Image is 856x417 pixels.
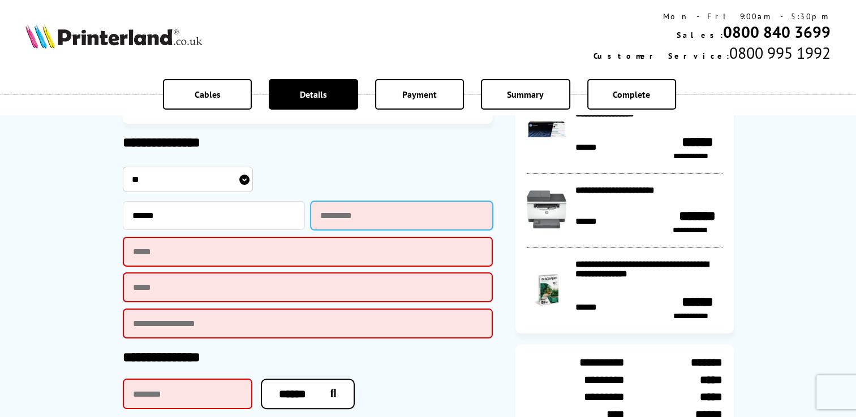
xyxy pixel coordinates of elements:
[25,24,202,49] img: Printerland Logo
[402,89,437,100] span: Payment
[723,21,831,42] a: 0800 840 3699
[195,89,221,100] span: Cables
[613,89,650,100] span: Complete
[593,11,831,21] div: Mon - Fri 9:00am - 5:30pm
[300,89,327,100] span: Details
[677,30,723,40] span: Sales:
[593,51,729,61] span: Customer Service:
[507,89,544,100] span: Summary
[729,42,831,63] span: 0800 995 1992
